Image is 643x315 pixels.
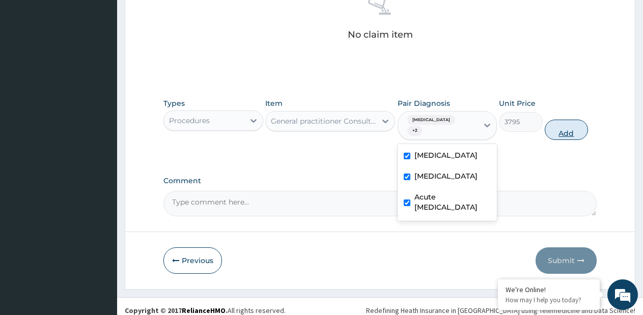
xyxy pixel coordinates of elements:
[414,150,478,160] label: [MEDICAL_DATA]
[182,306,226,315] a: RelianceHMO
[271,116,377,126] div: General practitioner Consultation first outpatient consultation
[53,57,171,70] div: Chat with us now
[265,98,283,108] label: Item
[506,285,592,294] div: We're Online!
[398,98,450,108] label: Pair Diagnosis
[545,120,588,140] button: Add
[169,116,210,126] div: Procedures
[348,30,413,40] p: No claim item
[163,177,597,185] label: Comment
[163,247,222,274] button: Previous
[407,126,423,136] span: + 2
[19,51,41,76] img: d_794563401_company_1708531726252_794563401
[499,98,536,108] label: Unit Price
[536,247,597,274] button: Submit
[125,306,228,315] strong: Copyright © 2017 .
[59,93,141,196] span: We're online!
[167,5,191,30] div: Minimize live chat window
[414,192,491,212] label: Acute [MEDICAL_DATA]
[506,296,592,304] p: How may I help you today?
[5,208,194,244] textarea: Type your message and hit 'Enter'
[163,99,185,108] label: Types
[414,171,478,181] label: [MEDICAL_DATA]
[407,115,455,125] span: [MEDICAL_DATA]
